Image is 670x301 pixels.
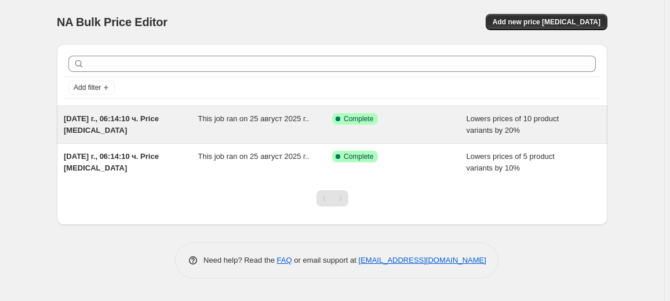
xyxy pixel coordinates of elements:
span: or email support at [292,256,359,264]
span: Lowers prices of 5 product variants by 10% [467,152,555,172]
span: Add new price [MEDICAL_DATA] [493,17,600,27]
span: NA Bulk Price Editor [57,16,167,28]
span: [DATE] г., 06:14:10 ч. Price [MEDICAL_DATA] [64,114,159,135]
span: This job ran on 25 август 2025 г.. [198,114,309,123]
span: Complete [344,114,373,124]
a: [EMAIL_ADDRESS][DOMAIN_NAME] [359,256,486,264]
a: FAQ [277,256,292,264]
span: Need help? Read the [203,256,277,264]
span: Lowers prices of 10 product variants by 20% [467,114,559,135]
span: This job ran on 25 август 2025 г.. [198,152,309,161]
span: Add filter [74,83,101,92]
nav: Pagination [316,190,348,206]
button: Add filter [68,81,115,95]
span: Complete [344,152,373,161]
span: [DATE] г., 06:14:10 ч. Price [MEDICAL_DATA] [64,152,159,172]
button: Add new price [MEDICAL_DATA] [486,14,607,30]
